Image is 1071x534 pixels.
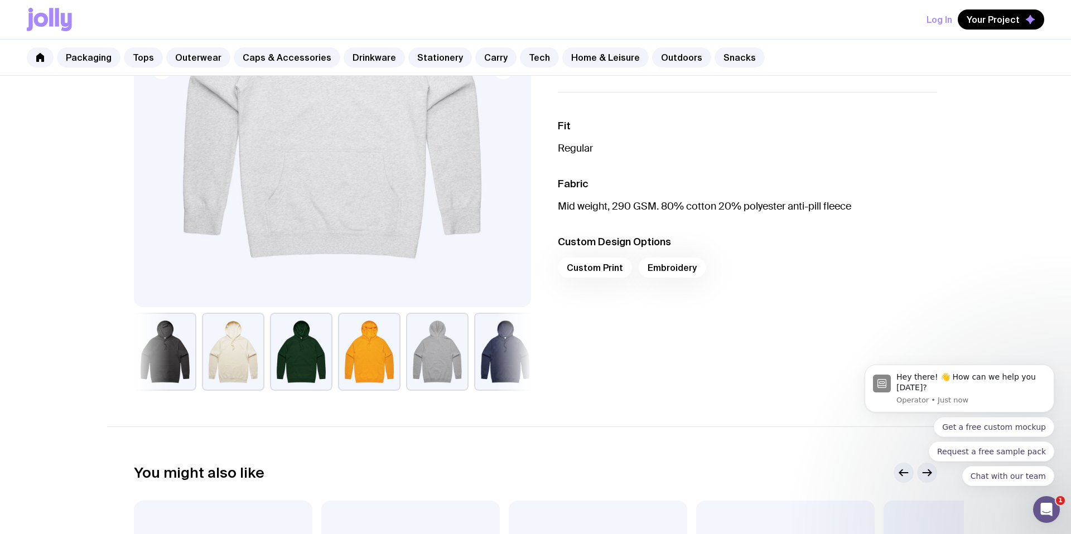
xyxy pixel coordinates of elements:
[652,47,711,67] a: Outdoors
[520,47,559,67] a: Tech
[124,47,163,67] a: Tops
[166,47,230,67] a: Outerwear
[715,47,765,67] a: Snacks
[1033,496,1060,523] iframe: Intercom live chat
[558,235,937,249] h3: Custom Design Options
[558,177,937,191] h3: Fabric
[57,47,120,67] a: Packaging
[558,200,937,213] p: Mid weight, 290 GSM. 80% cotton 20% polyester anti-pill fleece
[344,47,405,67] a: Drinkware
[558,119,937,133] h3: Fit
[558,142,937,155] p: Regular
[1056,496,1065,505] span: 1
[475,47,517,67] a: Carry
[967,14,1020,25] span: Your Project
[408,47,472,67] a: Stationery
[958,9,1044,30] button: Your Project
[848,351,1071,528] iframe: Intercom notifications message
[927,9,952,30] button: Log In
[234,47,340,67] a: Caps & Accessories
[134,464,264,481] h2: You might also like
[562,47,649,67] a: Home & Leisure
